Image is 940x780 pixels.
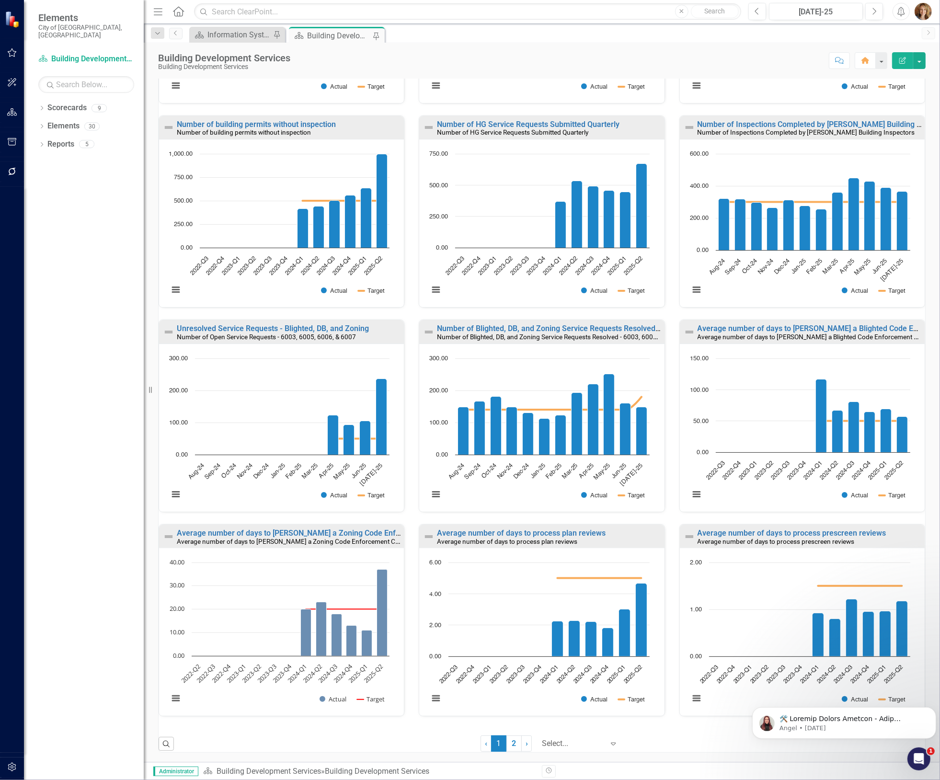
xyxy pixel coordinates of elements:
[177,537,431,546] small: Average number of days to [PERSON_NAME] a Zoning Code Enforcement Case - Zoning
[461,255,482,276] text: 2022-Q4
[689,79,703,92] button: View chart menu, Chart
[424,354,654,509] svg: Interactive chart
[437,128,588,136] small: Number of HG Service Requests Submitted Quarterly
[927,747,935,755] span: 1
[164,558,399,713] div: Chart. Highcharts interactive chart.
[585,622,597,657] path: 2024-Q3, 2.21. Actual.
[447,462,466,481] text: Aug-24
[822,258,839,275] text: Mar-25
[879,492,906,499] button: Show Target
[429,560,441,566] text: 6.00
[159,320,404,512] div: Double-Click to Edit
[708,258,726,276] text: Aug-24
[169,691,183,705] button: View chart menu, Chart
[11,29,26,44] img: Profile image for Angel
[581,83,608,91] button: Show Actual
[436,452,448,458] text: 0.00
[741,258,758,275] text: Oct-24
[252,462,270,480] text: Dec-24
[463,164,647,248] g: Actual, series 1 of 2. Bar series with 12 bars.
[684,531,695,542] img: Not Defined
[754,460,775,481] text: 2023-Q2
[697,247,709,253] text: 0.00
[636,164,647,248] path: 2025-Q2, 671. Actual.
[429,420,448,426] text: 100.00
[574,255,596,276] text: 2024-Q3
[423,531,435,542] img: Not Defined
[158,63,290,70] div: Building Development Services
[169,151,193,157] text: 1,000.00
[690,356,709,362] text: 150.00
[5,11,22,27] img: ClearPoint Strategy
[689,283,703,296] button: View chart menu, Chart
[770,460,791,481] text: 2023-Q3
[705,460,726,481] text: 2022-Q3
[177,528,479,538] a: Average number of days to [PERSON_NAME] a Zoning Code Enforcement Case - Zoning
[220,462,238,480] text: Oct-24
[684,122,695,133] img: Not Defined
[332,255,353,276] text: 2024-Q4
[423,326,435,338] img: Not Defined
[419,524,665,717] div: Double-Click to Edit
[301,609,311,656] path: 2024-Q1, 20. Actual.
[437,332,693,341] small: Number of Blighted, DB, and Zoning Service Requests Resolved - 6003, 6005, 6006, 6007
[429,214,448,220] text: 250.00
[429,388,448,394] text: 200.00
[307,30,370,42] div: Building Development Services
[377,570,388,656] path: 2025-Q2, 37. Actual.
[879,83,906,91] button: Show Target
[722,460,743,481] text: 2022-Q4
[581,492,608,499] button: Show Actual
[685,354,915,509] svg: Interactive chart
[357,695,385,703] button: Show Target
[329,201,340,248] path: 2024-Q3, 505. Actual.
[717,599,907,657] g: Actual, series 1 of 2. Bar series with 12 bars.
[345,195,356,248] path: 2024-Q4, 558. Actual.
[832,410,843,452] path: 2024-Q2, 67. Actual.
[555,202,566,248] path: 2024-Q1, 369. Actual.
[177,120,336,129] a: Number of building permits without inspection
[436,245,448,251] text: 0.00
[842,492,868,499] button: Show Actual
[691,5,739,18] button: Search
[704,7,725,15] span: Search
[189,255,210,276] text: 2022-Q3
[176,452,188,458] text: 0.00
[358,492,385,499] button: Show Target
[159,115,404,308] div: Double-Click to Edit
[177,333,356,341] small: Number of Open Service Requests - 6003, 6005, 6006, & 6007
[685,354,920,509] div: Chart. Highcharts interactive chart.
[344,424,355,455] path: May-25, 93. Actual.
[163,531,174,542] img: Not Defined
[619,696,645,703] button: Show Target
[724,379,908,452] g: Actual, series 1 of 2. Bar series with 12 bars.
[619,492,645,499] button: Show Target
[685,149,915,305] svg: Interactive chart
[698,538,855,545] small: Average number of days to process prescreen reviews
[737,460,758,481] text: 2023-Q1
[464,462,482,481] text: Sep-24
[604,374,615,455] path: May-25, 251. Actual.
[217,767,321,776] a: Building Development Services
[690,560,702,566] text: 2.00
[170,558,184,566] text: 40.00
[236,462,254,480] text: Nov-24
[510,255,531,276] text: 2023-Q3
[523,413,534,455] path: Dec-24, 131. Actual.
[429,356,448,362] text: 300.00
[203,766,535,777] div: »
[164,354,399,509] div: Chart. Highcharts interactive chart.
[684,326,695,338] img: Not Defined
[786,460,807,481] text: 2023-Q4
[555,415,566,455] path: Feb-25, 123. Actual.
[880,188,891,251] path: Jun-25, 391. Actual.
[679,524,925,717] div: Double-Click to Edit
[177,324,369,333] a: Unresolved Service Requests - Blighted, DB, and Zoning
[424,558,654,713] svg: Interactive chart
[457,584,647,657] g: Actual, series 1 of 2. Bar series with 12 bars.
[429,283,442,296] button: View chart menu, Chart
[31,28,176,521] span: 🛠️ Loremip Dolors Ametcon - Adip Elitseddoe Temporinci! Ut Laboree, Dolorem al EnimaDmini'v Quisn...
[92,104,107,112] div: 9
[690,183,709,189] text: 400.00
[429,183,448,189] text: 500.00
